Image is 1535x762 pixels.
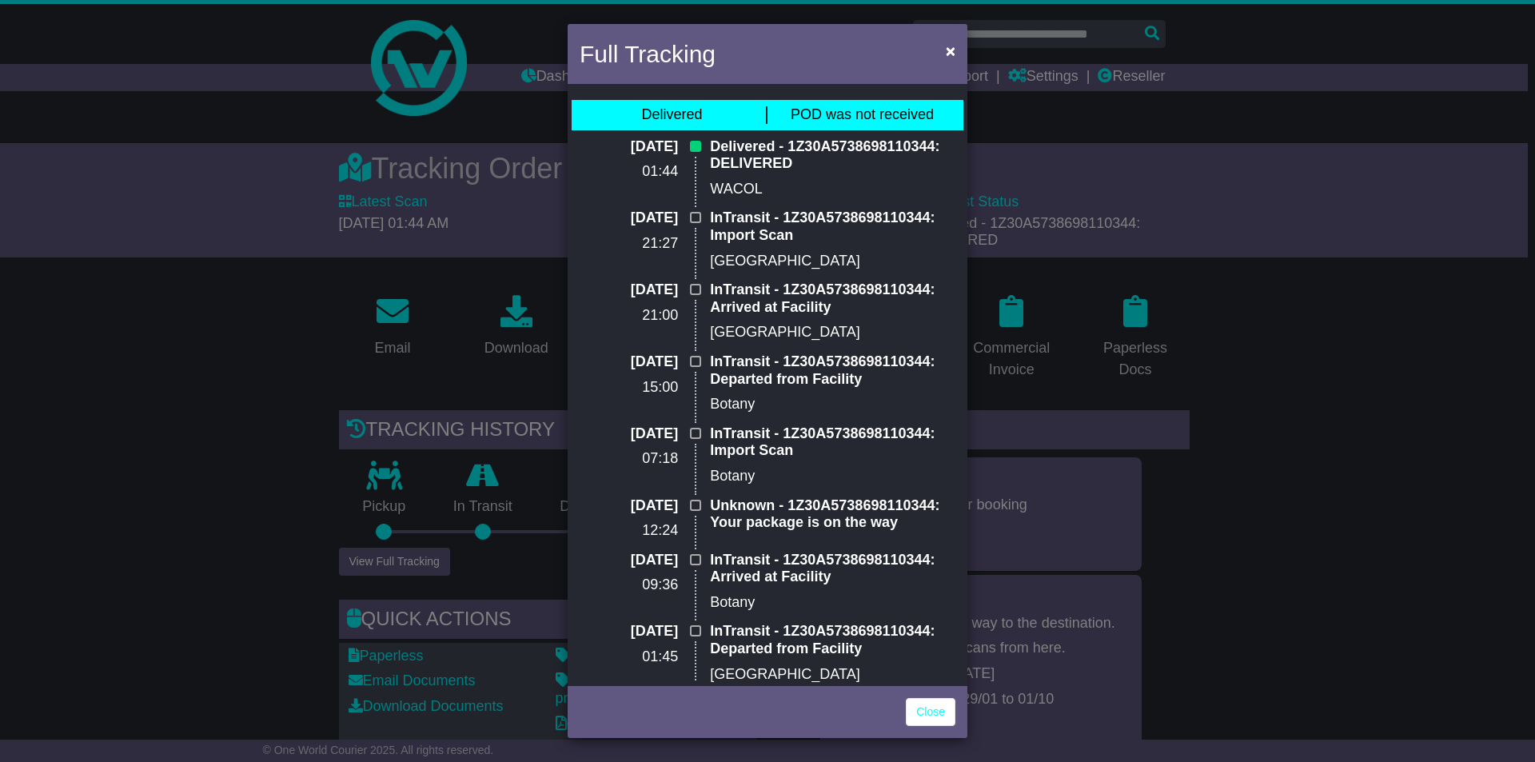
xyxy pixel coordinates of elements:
[580,425,678,443] p: [DATE]
[580,353,678,371] p: [DATE]
[580,648,678,666] p: 01:45
[580,163,678,181] p: 01:44
[710,281,955,316] p: InTransit - 1Z30A5738698110344: Arrived at Facility
[641,106,702,124] div: Delivered
[710,623,955,657] p: InTransit - 1Z30A5738698110344: Departed from Facility
[710,253,955,270] p: [GEOGRAPHIC_DATA]
[580,552,678,569] p: [DATE]
[710,594,955,612] p: Botany
[580,623,678,640] p: [DATE]
[580,307,678,325] p: 21:00
[580,576,678,594] p: 09:36
[710,138,955,173] p: Delivered - 1Z30A5738698110344: DELIVERED
[580,450,678,468] p: 07:18
[710,324,955,341] p: [GEOGRAPHIC_DATA]
[906,698,955,726] a: Close
[710,396,955,413] p: Botany
[580,379,678,397] p: 15:00
[710,497,955,532] p: Unknown - 1Z30A5738698110344: Your package is on the way
[580,209,678,227] p: [DATE]
[710,666,955,684] p: [GEOGRAPHIC_DATA]
[580,497,678,515] p: [DATE]
[710,425,955,460] p: InTransit - 1Z30A5738698110344: Import Scan
[580,281,678,299] p: [DATE]
[580,235,678,253] p: 21:27
[710,468,955,485] p: Botany
[710,353,955,388] p: InTransit - 1Z30A5738698110344: Departed from Facility
[580,36,716,72] h4: Full Tracking
[710,552,955,586] p: InTransit - 1Z30A5738698110344: Arrived at Facility
[791,106,934,122] span: POD was not received
[710,181,955,198] p: WACOL
[580,138,678,156] p: [DATE]
[938,34,963,67] button: Close
[710,209,955,244] p: InTransit - 1Z30A5738698110344: Import Scan
[580,522,678,540] p: 12:24
[946,42,955,60] span: ×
